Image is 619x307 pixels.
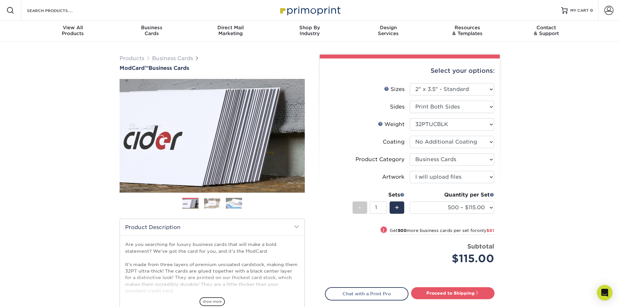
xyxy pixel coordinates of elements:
[507,21,586,42] a: Contact& Support
[486,228,494,233] span: $61
[428,25,507,31] span: Resources
[378,121,405,128] div: Weight
[112,25,191,31] span: Business
[120,219,304,236] h2: Product Description
[395,203,399,212] span: +
[384,85,405,93] div: Sizes
[349,25,428,31] span: Design
[120,65,148,71] span: ModCard™
[355,156,405,163] div: Product Category
[120,43,305,228] img: ModCard™ 01
[191,25,270,31] span: Direct Mail
[270,21,349,42] a: Shop ByIndustry
[182,196,199,212] img: Business Cards 01
[597,285,613,301] div: Open Intercom Messenger
[467,243,494,250] strong: Subtotal
[33,25,112,31] span: View All
[325,287,408,300] a: Chat with a Print Pro
[270,25,349,36] div: Industry
[382,173,405,181] div: Artwork
[325,58,495,83] div: Select your options:
[120,55,144,61] a: Products
[120,65,305,71] a: ModCard™Business Cards
[152,55,193,61] a: Business Cards
[349,21,428,42] a: DesignServices
[477,228,494,233] span: only
[112,25,191,36] div: Cards
[390,103,405,111] div: Sides
[428,25,507,36] div: & Templates
[390,228,494,235] small: Get more business cards per set for
[120,65,305,71] h1: Business Cards
[358,203,361,212] span: -
[112,21,191,42] a: BusinessCards
[411,287,495,299] a: Proceed to Shipping
[507,25,586,31] span: Contact
[428,21,507,42] a: Resources& Templates
[507,25,586,36] div: & Support
[270,25,349,31] span: Shop By
[204,198,220,208] img: Business Cards 02
[191,21,270,42] a: Direct MailMarketing
[398,228,407,233] strong: 500
[415,251,494,266] div: $115.00
[383,227,384,234] span: !
[200,297,225,306] span: show more
[277,3,342,17] img: Primoprint
[410,191,494,199] div: Quantity per Set
[33,21,112,42] a: View AllProducts
[383,138,405,146] div: Coating
[349,25,428,36] div: Services
[353,191,405,199] div: Sets
[590,8,593,13] span: 0
[226,198,242,209] img: Business Cards 03
[26,6,90,14] input: SEARCH PRODUCTS.....
[570,8,589,13] span: MY CART
[191,25,270,36] div: Marketing
[33,25,112,36] div: Products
